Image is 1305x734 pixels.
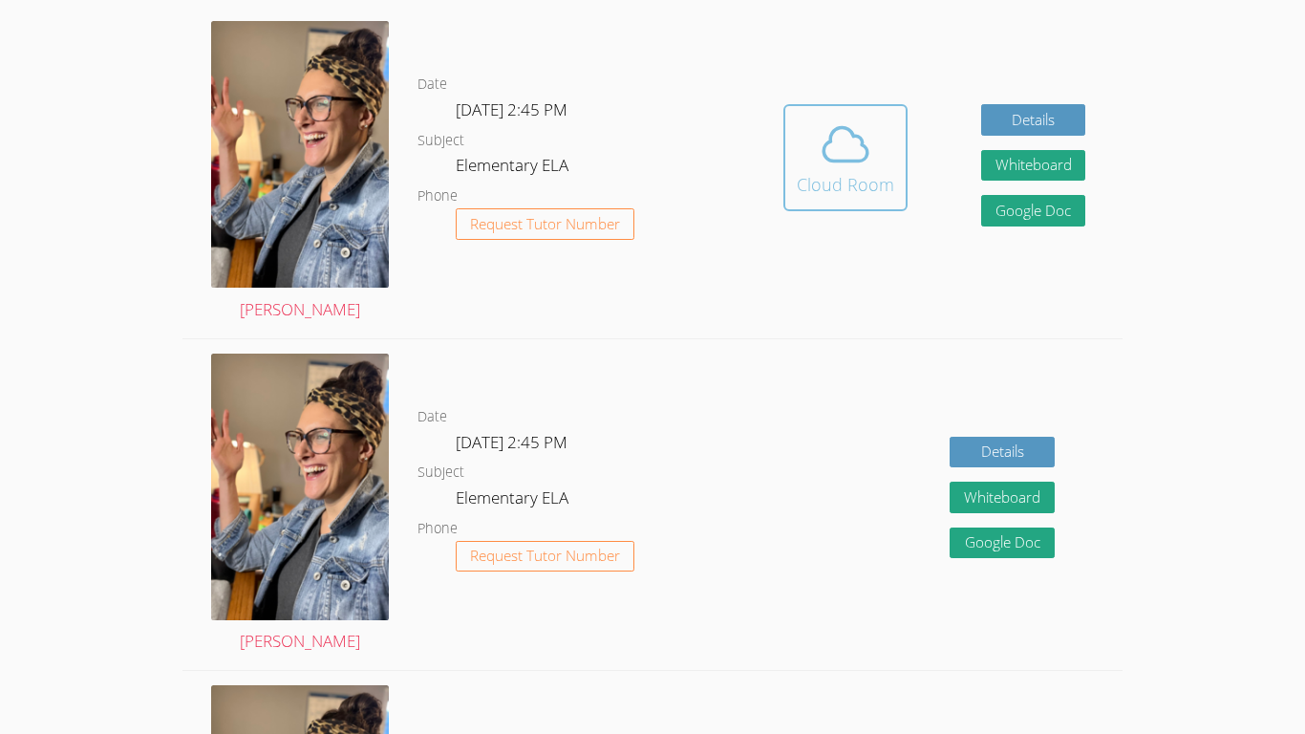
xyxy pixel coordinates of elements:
[211,21,389,324] a: [PERSON_NAME]
[417,517,458,541] dt: Phone
[417,405,447,429] dt: Date
[417,461,464,485] dt: Subject
[456,208,634,240] button: Request Tutor Number
[470,549,620,563] span: Request Tutor Number
[981,104,1086,136] a: Details
[950,482,1055,513] button: Whiteboard
[783,104,908,211] button: Cloud Room
[456,152,572,184] dd: Elementary ELA
[211,354,389,657] a: [PERSON_NAME]
[456,541,634,572] button: Request Tutor Number
[456,485,572,517] dd: Elementary ELA
[417,184,458,208] dt: Phone
[981,150,1086,182] button: Whiteboard
[981,195,1086,227] a: Google Doc
[470,217,620,231] span: Request Tutor Number
[797,171,894,198] div: Cloud Room
[950,437,1055,468] a: Details
[211,354,389,620] img: 1.png
[417,73,447,97] dt: Date
[211,21,389,288] img: 1.png
[417,129,464,153] dt: Subject
[950,528,1055,559] a: Google Doc
[456,98,567,120] span: [DATE] 2:45 PM
[456,431,567,453] span: [DATE] 2:45 PM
